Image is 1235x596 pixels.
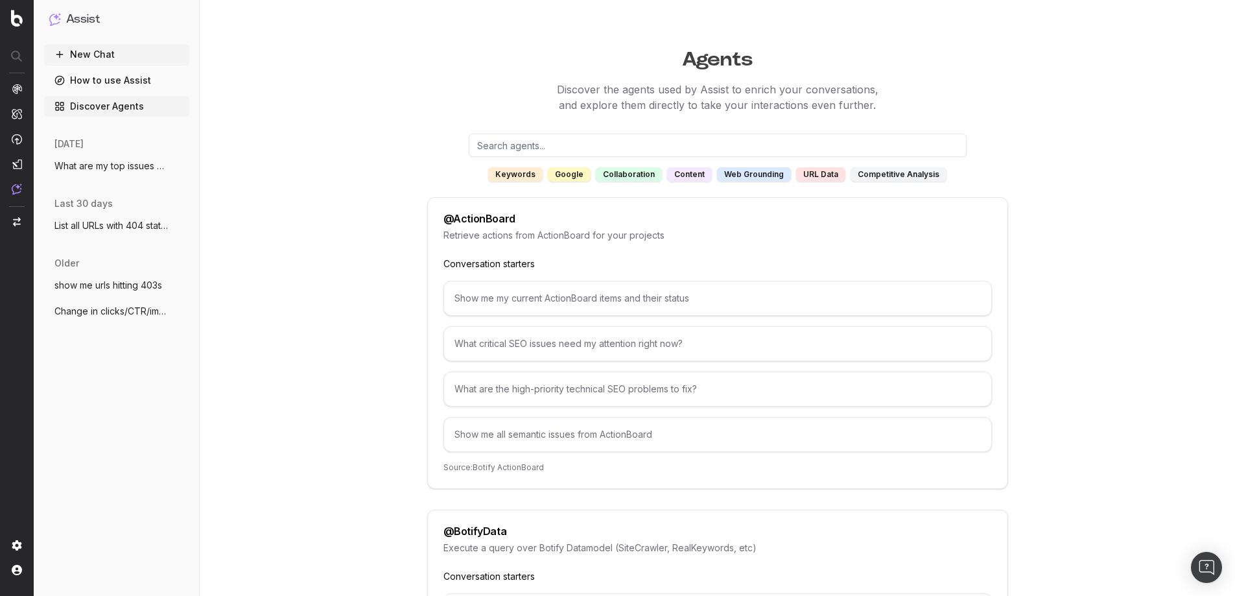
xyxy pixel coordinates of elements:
img: Botify logo [11,10,23,27]
a: Discover Agents [44,96,189,117]
span: Change in clicks/CTR/impressions over la [54,305,169,318]
input: Search agents... [469,134,967,157]
p: Retrieve actions from ActionBoard for your projects [443,229,992,242]
span: What are my top issues concerning crawla [54,160,169,173]
img: Assist [49,13,61,25]
div: content [667,167,712,182]
button: What are my top issues concerning crawla [44,156,189,176]
h1: Agents [220,42,1216,71]
div: collaboration [596,167,662,182]
div: What critical SEO issues need my attention right now? [443,326,992,361]
p: Execute a query over Botify Datamodel (SiteCrawler, RealKeywords, etc) [443,542,992,554]
button: List all URLs with 404 status code from [44,215,189,236]
button: Change in clicks/CTR/impressions over la [44,301,189,322]
img: Activation [12,134,22,145]
img: Intelligence [12,108,22,119]
div: Show me my current ActionBoard items and their status [443,281,992,316]
p: Source: Botify ActionBoard [443,462,992,473]
img: Assist [12,184,22,195]
h1: Assist [66,10,100,29]
p: Conversation starters [443,570,992,583]
div: google [548,167,591,182]
a: How to use Assist [44,70,189,91]
span: [DATE] [54,137,84,150]
div: @ BotifyData [443,526,507,536]
img: Setting [12,540,22,551]
button: show me urls hitting 403s [44,275,189,296]
div: Open Intercom Messenger [1191,552,1222,583]
button: New Chat [44,44,189,65]
span: show me urls hitting 403s [54,279,162,292]
div: What are the high-priority technical SEO problems to fix? [443,372,992,407]
div: keywords [488,167,543,182]
img: My account [12,565,22,575]
img: Switch project [13,217,21,226]
p: Discover the agents used by Assist to enrich your conversations, and explore them directly to tak... [220,82,1216,113]
div: @ ActionBoard [443,213,515,224]
span: List all URLs with 404 status code from [54,219,169,232]
span: older [54,257,79,270]
p: Conversation starters [443,257,992,270]
span: last 30 days [54,197,113,210]
img: Analytics [12,84,22,94]
img: Studio [12,159,22,169]
button: Assist [49,10,184,29]
div: Show me all semantic issues from ActionBoard [443,417,992,452]
div: web grounding [717,167,791,182]
div: competitive analysis [851,167,947,182]
div: URL data [796,167,845,182]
